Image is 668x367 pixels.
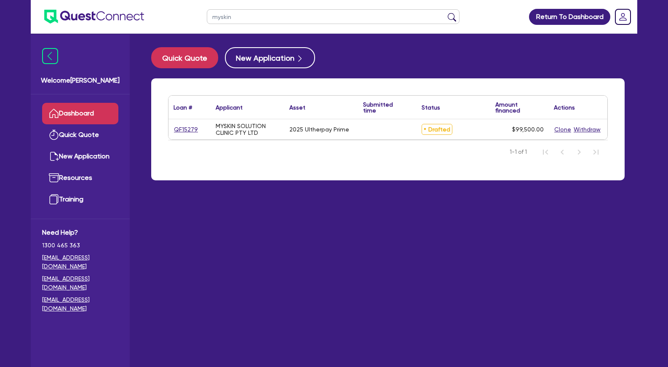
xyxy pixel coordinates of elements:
button: Previous Page [554,144,571,161]
span: $99,500.00 [512,126,544,133]
a: Dropdown toggle [612,6,634,28]
div: Status [422,104,440,110]
span: Need Help? [42,228,118,238]
div: Asset [289,104,305,110]
div: Amount financed [495,102,544,113]
a: Dashboard [42,103,118,124]
div: 2025 Ultherpay Prime [289,126,349,133]
button: First Page [537,144,554,161]
img: quick-quote [49,130,59,140]
a: Training [42,189,118,210]
div: Applicant [216,104,243,110]
a: [EMAIL_ADDRESS][DOMAIN_NAME] [42,253,118,271]
img: new-application [49,151,59,161]
div: MYSKIN SOLUTION CLINIC PTY LTD [216,123,279,136]
a: Quick Quote [42,124,118,146]
img: icon-menu-close [42,48,58,64]
a: New Application [42,146,118,167]
div: Loan # [174,104,192,110]
button: Next Page [571,144,588,161]
span: Welcome [PERSON_NAME] [41,75,120,86]
button: Clone [554,125,572,134]
button: New Application [225,47,315,68]
button: Last Page [588,144,604,161]
a: QF15279 [174,125,198,134]
div: Submitted time [363,102,404,113]
button: Withdraw [573,125,601,134]
img: resources [49,173,59,183]
img: quest-connect-logo-blue [44,10,144,24]
span: 1-1 of 1 [510,148,527,156]
a: [EMAIL_ADDRESS][DOMAIN_NAME] [42,295,118,313]
img: training [49,194,59,204]
input: Search by name, application ID or mobile number... [207,9,460,24]
button: Quick Quote [151,47,218,68]
a: [EMAIL_ADDRESS][DOMAIN_NAME] [42,274,118,292]
a: Resources [42,167,118,189]
a: Quick Quote [151,47,225,68]
div: Actions [554,104,575,110]
span: 1300 465 363 [42,241,118,250]
span: Drafted [422,124,452,135]
a: Return To Dashboard [529,9,610,25]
